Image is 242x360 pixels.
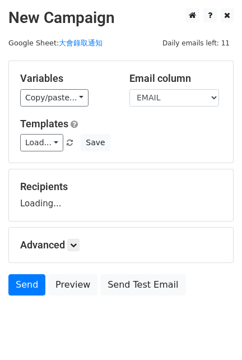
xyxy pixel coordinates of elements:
[159,37,234,49] span: Daily emails left: 11
[48,274,97,296] a: Preview
[8,274,45,296] a: Send
[20,89,89,107] a: Copy/paste...
[59,39,103,47] a: 大會錄取通知
[159,39,234,47] a: Daily emails left: 11
[8,8,234,27] h2: New Campaign
[20,134,63,151] a: Load...
[81,134,110,151] button: Save
[100,274,185,296] a: Send Test Email
[8,39,103,47] small: Google Sheet:
[20,72,113,85] h5: Variables
[20,181,222,210] div: Loading...
[20,118,68,130] a: Templates
[20,239,222,251] h5: Advanced
[129,72,222,85] h5: Email column
[20,181,222,193] h5: Recipients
